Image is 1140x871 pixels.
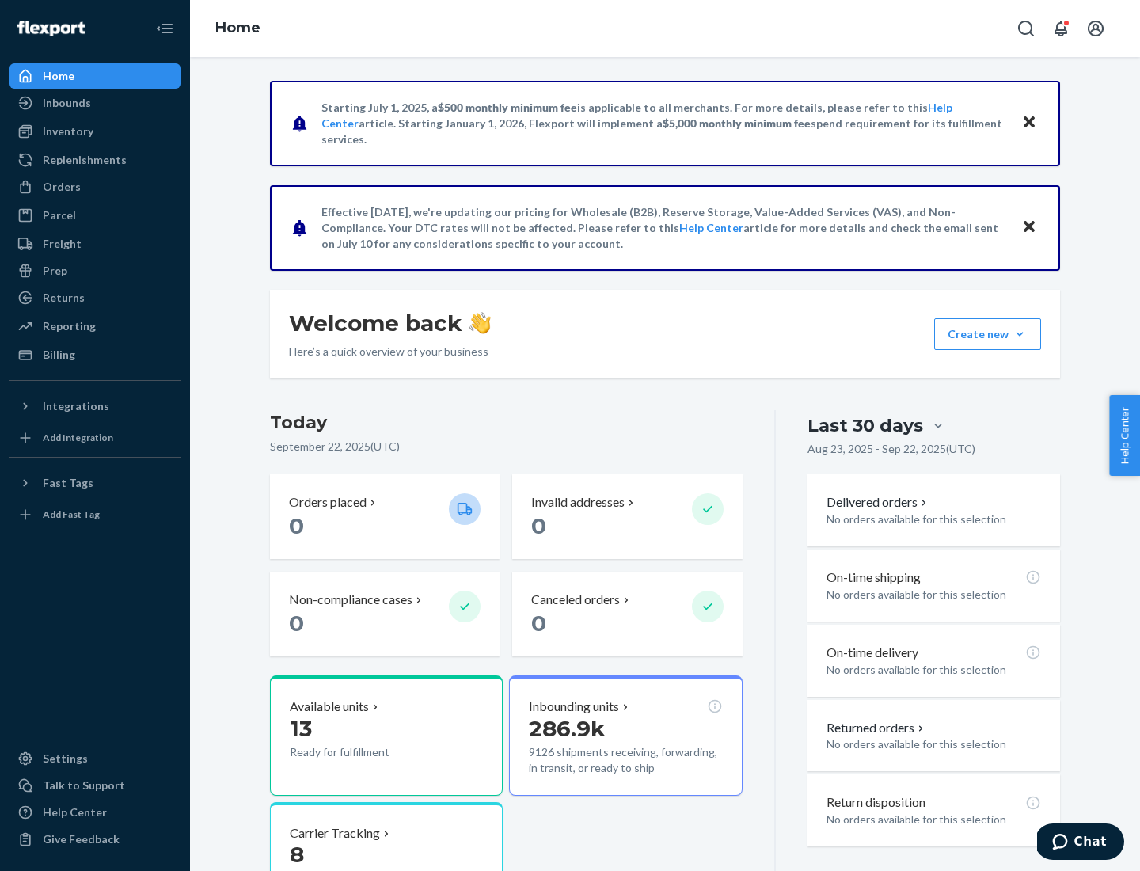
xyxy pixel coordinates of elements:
a: Prep [9,258,180,283]
a: Help Center [9,800,180,825]
p: On-time shipping [826,569,921,587]
h3: Today [270,410,743,435]
span: $500 monthly minimum fee [438,101,577,114]
a: Orders [9,174,180,200]
span: 286.9k [529,715,606,742]
button: Close [1019,216,1039,239]
img: Flexport logo [17,21,85,36]
h1: Welcome back [289,309,491,337]
a: Add Fast Tag [9,502,180,527]
button: Open Search Box [1010,13,1042,44]
div: Inventory [43,124,93,139]
div: Home [43,68,74,84]
span: 0 [289,610,304,637]
p: September 22, 2025 ( UTC ) [270,439,743,455]
a: Inventory [9,119,180,144]
p: Available units [290,698,369,716]
button: Talk to Support [9,773,180,798]
span: 13 [290,715,312,742]
a: Parcel [9,203,180,228]
div: Billing [43,347,75,363]
p: Non-compliance cases [289,591,412,609]
a: Replenishments [9,147,180,173]
a: Home [9,63,180,89]
button: Create new [934,318,1041,350]
iframe: Opens a widget where you can chat to one of our agents [1037,823,1124,863]
span: 0 [531,610,546,637]
button: Available units13Ready for fulfillment [270,675,503,796]
p: No orders available for this selection [826,587,1041,603]
div: Returns [43,290,85,306]
div: Freight [43,236,82,252]
a: Billing [9,342,180,367]
a: Help Center [679,221,743,234]
span: 0 [289,512,304,539]
p: On-time delivery [826,644,918,662]
button: Inbounding units286.9k9126 shipments receiving, forwarding, in transit, or ready to ship [509,675,742,796]
div: Add Integration [43,431,113,444]
button: Integrations [9,394,180,419]
button: Give Feedback [9,827,180,852]
p: Aug 23, 2025 - Sep 22, 2025 ( UTC ) [807,441,975,457]
p: Effective [DATE], we're updating our pricing for Wholesale (B2B), Reserve Storage, Value-Added Se... [321,204,1006,252]
a: Home [215,19,260,36]
span: 8 [290,841,304,868]
p: Here’s a quick overview of your business [289,344,491,359]
button: Orders placed 0 [270,474,500,559]
p: No orders available for this selection [826,812,1041,827]
p: Invalid addresses [531,493,625,512]
ol: breadcrumbs [203,6,273,51]
button: Invalid addresses 0 [512,474,742,559]
p: Carrier Tracking [290,824,380,842]
button: Canceled orders 0 [512,572,742,656]
a: Settings [9,746,180,771]
p: 9126 shipments receiving, forwarding, in transit, or ready to ship [529,744,722,776]
p: Ready for fulfillment [290,744,436,760]
button: Fast Tags [9,470,180,496]
button: Help Center [1109,395,1140,476]
p: No orders available for this selection [826,662,1041,678]
p: Return disposition [826,793,925,812]
button: Close Navigation [149,13,180,44]
a: Add Integration [9,425,180,451]
div: Settings [43,751,88,766]
div: Last 30 days [807,413,923,438]
p: Starting July 1, 2025, a is applicable to all merchants. For more details, please refer to this a... [321,100,1006,147]
button: Delivered orders [826,493,930,512]
button: Returned orders [826,719,927,737]
button: Close [1019,112,1039,135]
p: Inbounding units [529,698,619,716]
a: Freight [9,231,180,257]
div: Fast Tags [43,475,93,491]
div: Replenishments [43,152,127,168]
div: Add Fast Tag [43,508,100,521]
div: Give Feedback [43,831,120,847]
span: $5,000 monthly minimum fee [663,116,811,130]
button: Non-compliance cases 0 [270,572,500,656]
div: Orders [43,179,81,195]
p: No orders available for this selection [826,736,1041,752]
button: Open account menu [1080,13,1111,44]
p: No orders available for this selection [826,512,1041,527]
a: Inbounds [9,90,180,116]
div: Prep [43,263,67,279]
div: Inbounds [43,95,91,111]
p: Orders placed [289,493,367,512]
img: hand-wave emoji [469,312,491,334]
div: Reporting [43,318,96,334]
a: Returns [9,285,180,310]
span: 0 [531,512,546,539]
div: Integrations [43,398,109,414]
a: Reporting [9,314,180,339]
p: Canceled orders [531,591,620,609]
div: Help Center [43,804,107,820]
button: Open notifications [1045,13,1077,44]
div: Parcel [43,207,76,223]
div: Talk to Support [43,778,125,793]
